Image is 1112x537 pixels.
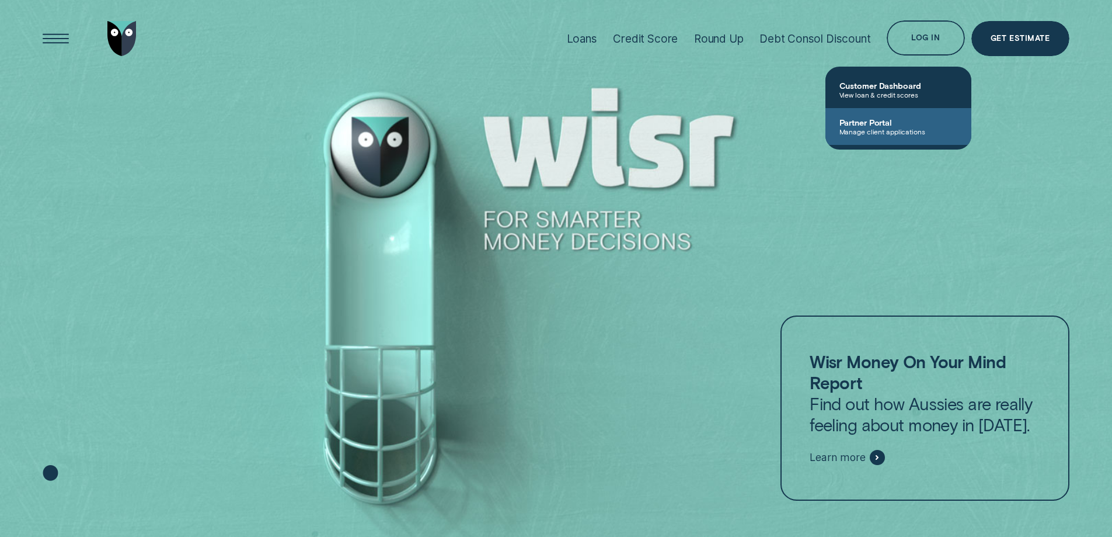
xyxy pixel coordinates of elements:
span: Customer Dashboard [839,81,957,91]
a: Wisr Money On Your Mind ReportFind out how Aussies are really feeling about money in [DATE].Learn... [780,316,1069,501]
span: Manage client applications [839,127,957,136]
a: Partner PortalManage client applications [825,108,971,145]
a: Customer DashboardView loan & credit scores [825,71,971,108]
button: Open Menu [39,21,74,56]
strong: Wisr Money On Your Mind Report [810,351,1006,393]
p: Find out how Aussies are really feeling about money in [DATE]. [810,351,1040,435]
span: Learn more [810,451,865,464]
span: View loan & credit scores [839,91,957,99]
div: Debt Consol Discount [759,32,870,46]
button: Log in [887,20,964,56]
a: Get Estimate [971,21,1069,56]
div: Round Up [694,32,744,46]
img: Wisr [107,21,137,56]
span: Partner Portal [839,117,957,127]
div: Loans [567,32,597,46]
div: Credit Score [613,32,678,46]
